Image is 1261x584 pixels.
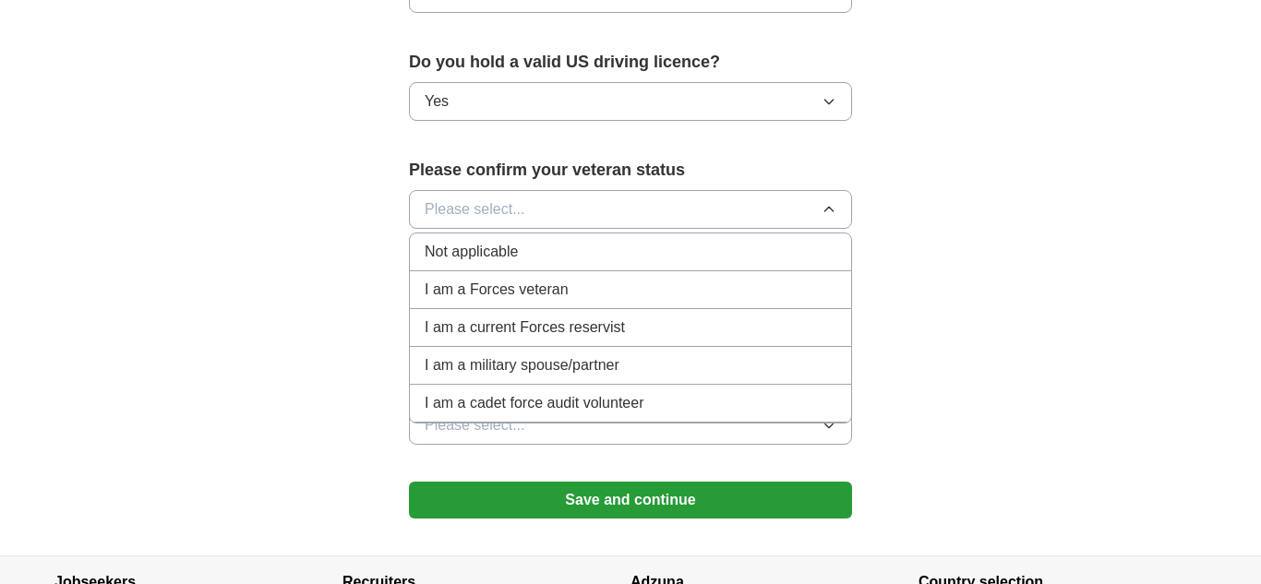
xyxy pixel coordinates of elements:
[409,158,852,183] label: Please confirm your veteran status
[409,482,852,518] button: Save and continue
[425,90,449,113] span: Yes
[425,414,525,436] span: Please select...
[409,82,852,121] button: Yes
[409,406,852,445] button: Please select...
[425,354,619,376] span: I am a military spouse/partner
[409,50,852,75] label: Do you hold a valid US driving licence?
[425,316,625,339] span: I am a current Forces reservist
[425,198,525,220] span: Please select...
[409,190,852,229] button: Please select...
[425,392,643,414] span: I am a cadet force audit volunteer
[425,241,518,263] span: Not applicable
[425,279,569,301] span: I am a Forces veteran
